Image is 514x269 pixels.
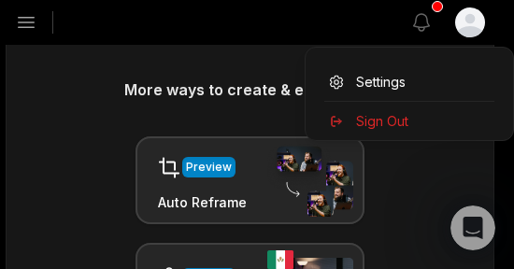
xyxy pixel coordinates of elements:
iframe: Intercom live chat [450,205,495,250]
img: auto_reframe.png [267,144,353,217]
span: Settings [356,72,406,92]
h3: More ways to create & edit with AI [25,78,475,101]
span: Sign Out [356,111,408,131]
div: Preview [186,159,232,176]
h3: Auto Reframe [158,192,247,212]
